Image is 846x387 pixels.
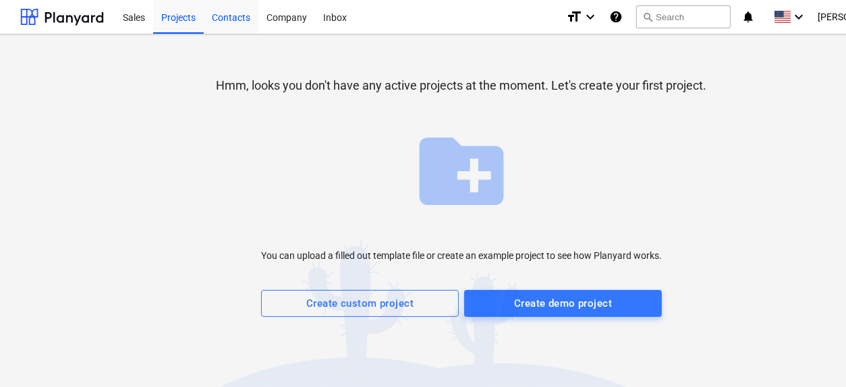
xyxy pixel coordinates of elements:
[411,121,512,222] span: create_new_folder
[791,9,807,25] i: keyboard_arrow_down
[779,322,846,387] iframe: Chat Widget
[609,9,623,25] i: Knowledge base
[261,290,459,317] button: Create custom project
[636,5,731,28] button: Search
[261,249,662,263] p: You can upload a filled out template file or create an example project to see how Planyard works.
[464,290,662,317] button: Create demo project
[566,9,582,25] i: format_size
[582,9,598,25] i: keyboard_arrow_down
[217,78,707,94] p: Hmm, looks you don't have any active projects at the moment. Let's create your first project.
[514,295,612,312] div: Create demo project
[306,295,414,312] div: Create custom project
[642,11,653,22] span: search
[741,9,755,25] i: notifications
